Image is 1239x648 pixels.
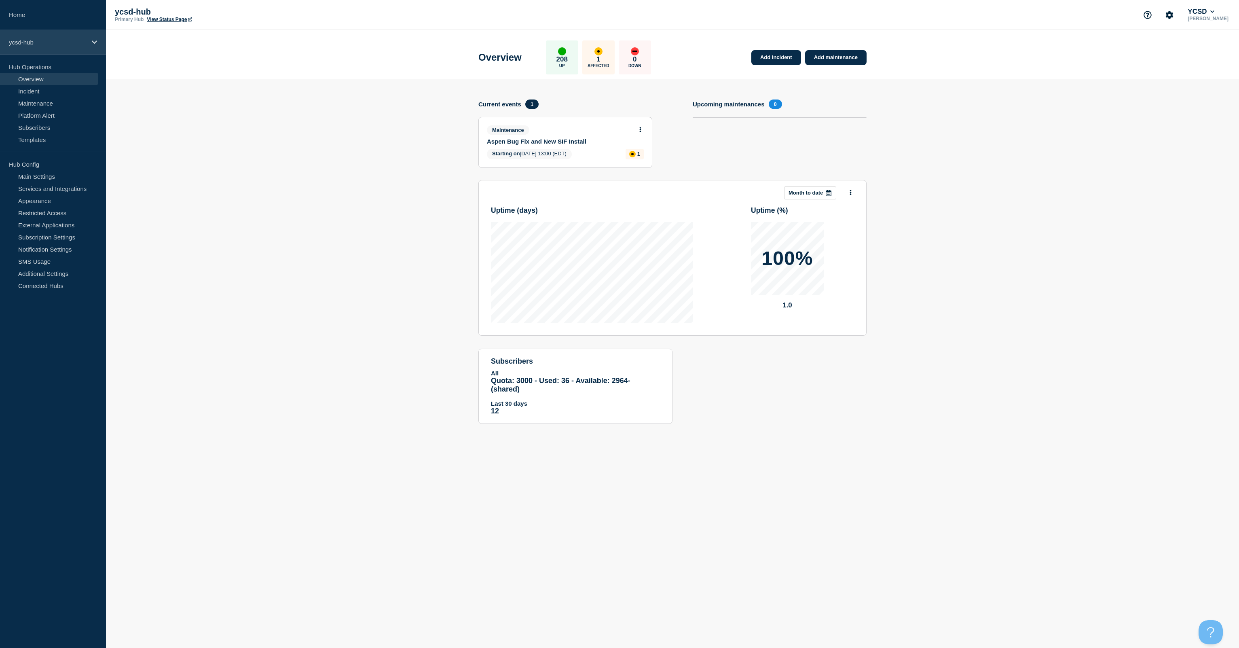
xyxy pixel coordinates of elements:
a: Aspen Bug Fix and New SIF Install [487,138,633,145]
h4: Current events [478,101,521,108]
p: [PERSON_NAME] [1186,16,1230,21]
div: affected [594,47,603,55]
h4: Upcoming maintenances [693,101,765,108]
p: Last 30 days [491,400,660,407]
span: Maintenance [487,125,529,135]
div: affected [629,151,636,157]
p: ycsd-hub [9,39,87,46]
span: Starting on [492,150,520,157]
button: Month to date [784,186,836,199]
span: 0 [769,100,782,109]
p: 208 [556,55,568,64]
p: Up [559,64,565,68]
div: down [631,47,639,55]
p: Affected [588,64,609,68]
a: Add maintenance [805,50,867,65]
h3: Uptime ( days ) [491,206,538,215]
h1: Overview [478,52,522,63]
p: 100% [762,249,813,268]
p: 12 [491,407,660,415]
p: 1 [596,55,600,64]
p: All [491,370,660,377]
span: Quota: 3000 - Used: 36 - Available: 2964 - (shared) [491,377,630,393]
p: Down [628,64,641,68]
p: 1.0 [751,301,824,309]
p: 0 [633,55,636,64]
button: Support [1139,6,1156,23]
span: 1 [525,100,539,109]
button: Account settings [1161,6,1178,23]
p: 1 [637,151,640,157]
p: Primary Hub [115,17,144,22]
iframe: Help Scout Beacon - Open [1199,620,1223,644]
div: up [558,47,566,55]
h3: Uptime ( % ) [751,206,788,215]
p: Month to date [789,190,823,196]
h4: subscribers [491,357,660,366]
a: Add incident [751,50,801,65]
a: View Status Page [147,17,192,22]
p: ycsd-hub [115,7,277,17]
span: [DATE] 13:00 (EDT) [487,149,572,159]
button: YCSD [1186,8,1216,16]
